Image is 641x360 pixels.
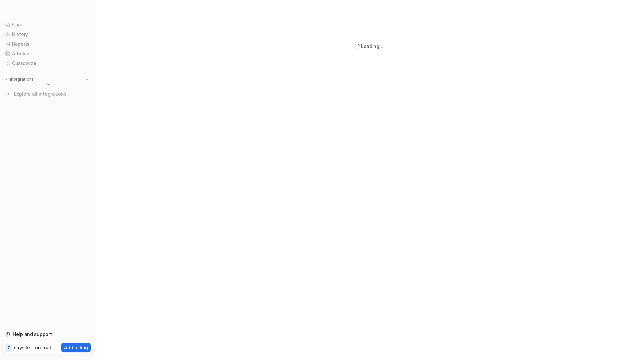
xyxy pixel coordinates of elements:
[10,77,34,82] p: Integrations
[85,77,89,82] img: menu_add.svg
[3,330,93,339] a: Help and support
[361,43,383,50] div: Loading...
[3,89,93,99] a: Explore all integrations
[3,49,93,58] a: Articles
[5,91,12,97] img: explore all integrations
[61,343,91,352] button: Add billing
[64,344,88,351] p: Add billing
[7,345,10,351] p: 7
[4,77,9,82] img: expand menu
[3,30,93,39] a: History
[3,20,93,29] a: Chat
[14,89,90,99] span: Explore all integrations
[3,76,36,83] button: Integrations
[3,39,93,49] a: Reports
[3,59,93,68] a: Customize
[14,344,51,351] p: days left on trial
